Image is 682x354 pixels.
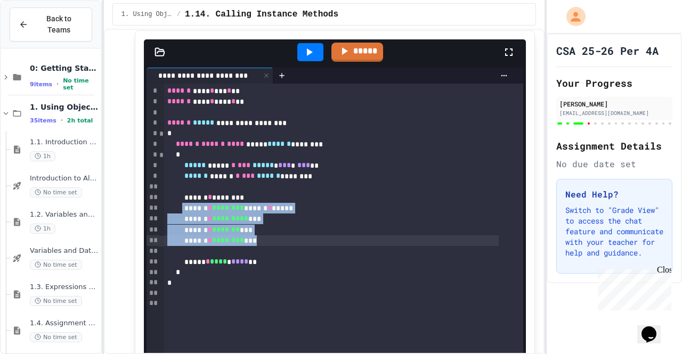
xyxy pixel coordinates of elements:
span: Variables and Data Types - Quiz [30,246,99,256]
span: 1. Using Objects and Methods [30,102,99,112]
h2: Your Progress [556,76,672,90]
span: 9 items [30,81,52,88]
span: 35 items [30,117,56,124]
span: No time set [63,77,99,91]
h1: CSA 25-26 Per 4A [556,43,659,58]
span: 1.3. Expressions and Output [New] [30,283,99,292]
div: No due date set [556,158,672,170]
span: 1. Using Objects and Methods [121,10,173,19]
span: 1.4. Assignment and Input [30,319,99,328]
span: / [177,10,181,19]
span: No time set [30,260,82,270]
button: Back to Teams [10,7,92,42]
div: [PERSON_NAME] [559,99,669,109]
div: My Account [555,4,588,29]
span: 0: Getting Started [30,63,99,73]
span: • [61,116,63,125]
iframe: chat widget [637,311,671,343]
span: 1h [30,151,55,161]
span: • [56,80,59,88]
iframe: chat widget [594,265,671,310]
span: No time set [30,332,82,342]
h2: Assignment Details [556,138,672,153]
div: Chat with us now!Close [4,4,74,68]
p: Switch to "Grade View" to access the chat feature and communicate with your teacher for help and ... [565,205,663,258]
span: Back to Teams [35,13,83,36]
span: 1.14. Calling Instance Methods [185,8,338,21]
span: No time set [30,187,82,197]
span: 2h total [67,117,93,124]
span: No time set [30,296,82,306]
span: 1h [30,224,55,234]
h3: Need Help? [565,188,663,201]
span: 1.1. Introduction to Algorithms, Programming, and Compilers [30,138,99,147]
div: [EMAIL_ADDRESS][DOMAIN_NAME] [559,109,669,117]
span: 1.2. Variables and Data Types [30,210,99,219]
span: Introduction to Algorithms, Programming, and Compilers [30,174,99,183]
